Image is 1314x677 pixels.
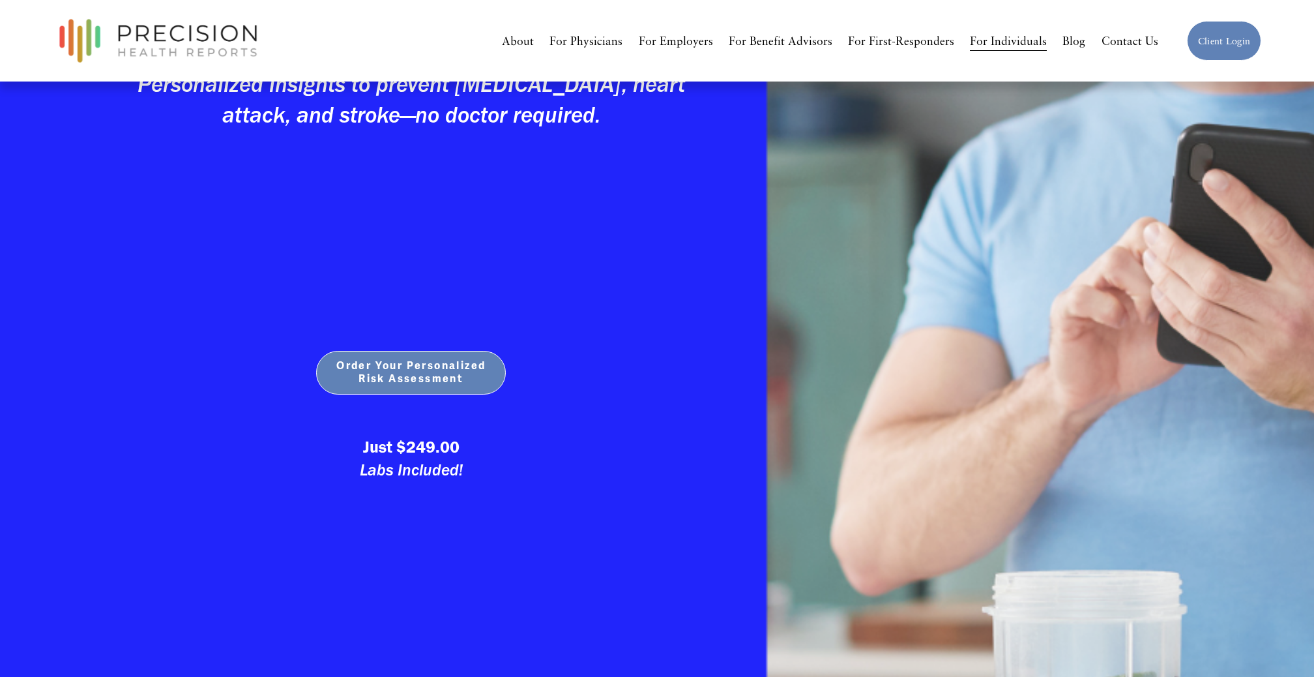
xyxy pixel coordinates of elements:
[316,351,506,395] button: Order Your Personalized Risk Assessment
[1062,29,1085,52] a: Blog
[549,29,622,52] a: For Physicians
[330,359,493,385] span: Order Your Personalized Risk Assessment
[53,13,264,68] img: Precision Health Reports
[363,437,460,457] strong: Just $249.00
[970,29,1047,52] a: For Individuals
[639,29,713,52] a: For Employers
[1079,494,1314,677] iframe: Chat Widget
[1187,21,1261,61] a: Client Login
[848,29,954,52] a: For First-Responders
[360,460,463,479] em: Labs Included!
[138,70,691,128] em: Personalized insights to prevent [MEDICAL_DATA], heart attack, and stroke—no doctor required.
[1102,29,1158,52] a: Contact Us
[502,29,534,52] a: About
[729,29,832,52] a: For Benefit Advisors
